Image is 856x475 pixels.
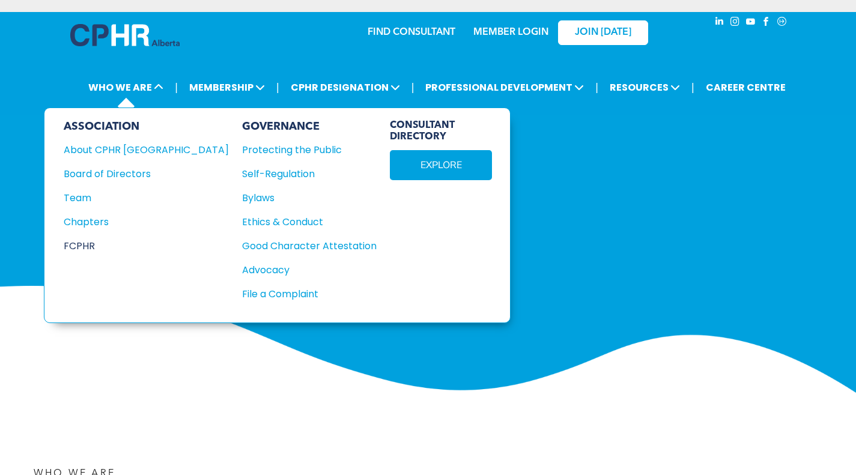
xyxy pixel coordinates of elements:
[390,150,492,180] a: EXPLORE
[242,142,363,157] div: Protecting the Public
[287,76,404,98] span: CPHR DESIGNATION
[473,28,548,37] a: MEMBER LOGIN
[64,214,213,229] div: Chapters
[760,15,773,31] a: facebook
[175,75,178,100] li: |
[64,214,229,229] a: Chapters
[368,28,455,37] a: FIND CONSULTANT
[242,238,377,253] a: Good Character Attestation
[558,20,648,45] a: JOIN [DATE]
[242,166,363,181] div: Self-Regulation
[85,76,167,98] span: WHO WE ARE
[411,75,414,100] li: |
[744,15,757,31] a: youtube
[242,214,377,229] a: Ethics & Conduct
[713,15,726,31] a: linkedin
[242,286,377,301] a: File a Complaint
[702,76,789,98] a: CAREER CENTRE
[186,76,269,98] span: MEMBERSHIP
[242,190,377,205] a: Bylaws
[242,238,363,253] div: Good Character Attestation
[242,120,377,133] div: GOVERNANCE
[575,27,631,38] span: JOIN [DATE]
[242,166,377,181] a: Self-Regulation
[729,15,742,31] a: instagram
[691,75,694,100] li: |
[64,166,213,181] div: Board of Directors
[276,75,279,100] li: |
[70,24,180,46] img: A blue and white logo for cp alberta
[64,190,229,205] a: Team
[64,142,213,157] div: About CPHR [GEOGRAPHIC_DATA]
[242,190,363,205] div: Bylaws
[242,262,363,277] div: Advocacy
[64,238,229,253] a: FCPHR
[64,166,229,181] a: Board of Directors
[606,76,684,98] span: RESOURCES
[776,15,789,31] a: Social network
[422,76,587,98] span: PROFESSIONAL DEVELOPMENT
[242,142,377,157] a: Protecting the Public
[64,120,229,133] div: ASSOCIATION
[64,190,213,205] div: Team
[64,142,229,157] a: About CPHR [GEOGRAPHIC_DATA]
[242,286,363,301] div: File a Complaint
[390,120,492,143] span: CONSULTANT DIRECTORY
[64,238,213,253] div: FCPHR
[242,262,377,277] a: Advocacy
[595,75,598,100] li: |
[242,214,363,229] div: Ethics & Conduct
